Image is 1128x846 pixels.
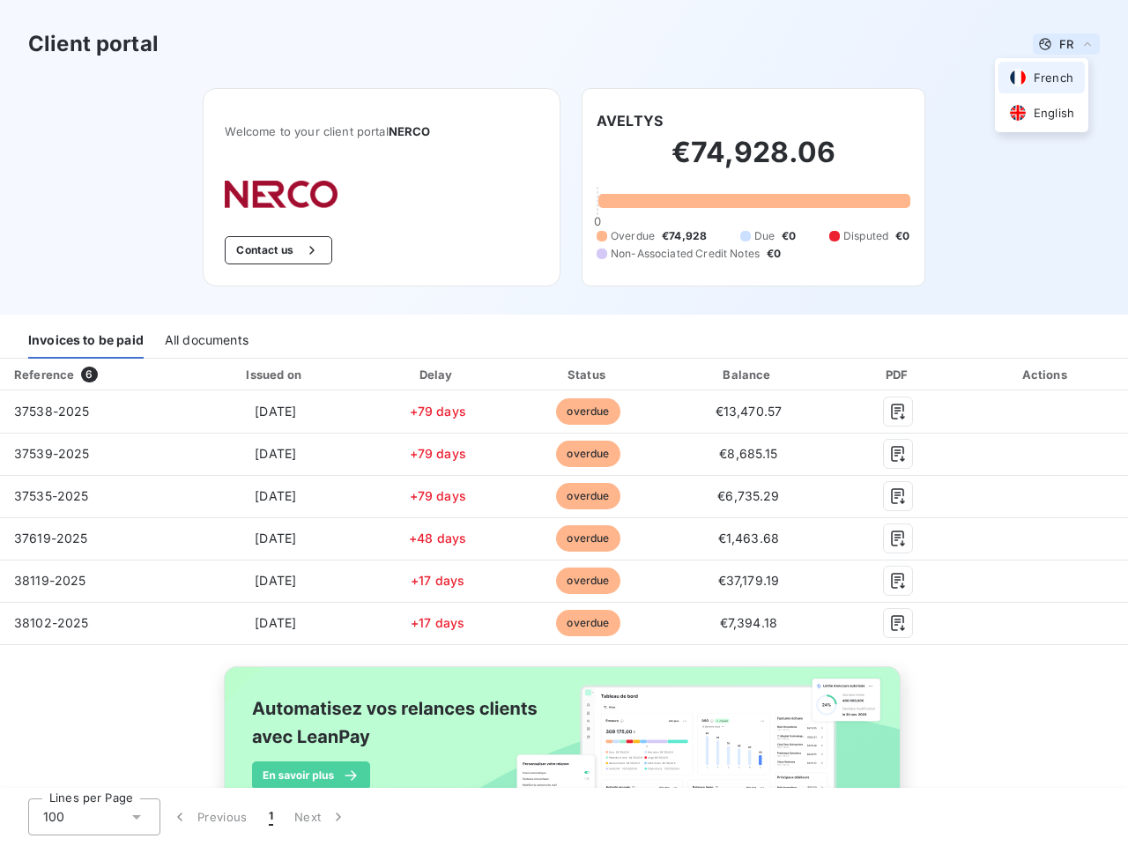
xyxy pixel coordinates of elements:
span: [DATE] [255,404,296,419]
div: Reference [14,367,74,382]
span: [DATE] [255,531,296,545]
span: French [1034,70,1073,86]
div: All documents [165,322,249,359]
span: Welcome to your client portal [225,124,538,138]
span: 100 [43,808,64,826]
div: Invoices to be paid [28,322,144,359]
span: €8,685.15 [719,446,777,461]
span: FR [1059,37,1073,51]
h2: €74,928.06 [597,135,910,188]
div: Balance [669,366,829,383]
span: Non-Associated Credit Notes [611,246,760,262]
span: 37538-2025 [14,404,90,419]
h6: AVELTYS [597,110,663,131]
span: 37619-2025 [14,531,88,545]
span: Overdue [611,228,655,244]
img: Company logo [225,181,338,208]
span: +79 days [410,404,466,419]
span: [DATE] [255,573,296,588]
button: Next [284,798,358,835]
span: €7,394.18 [720,615,777,630]
span: +79 days [410,446,466,461]
div: Actions [968,366,1124,383]
span: overdue [556,441,620,467]
span: 1 [269,808,273,826]
span: +48 days [409,531,466,545]
span: +79 days [410,488,466,503]
span: €74,928 [662,228,707,244]
button: 1 [258,798,284,835]
span: overdue [556,610,620,636]
span: Disputed [843,228,888,244]
span: [DATE] [255,488,296,503]
span: €0 [782,228,796,244]
div: Delay [367,366,508,383]
span: €0 [895,228,909,244]
div: Status [515,366,661,383]
span: overdue [556,483,620,509]
span: €0 [767,246,781,262]
span: English [1034,105,1074,122]
span: [DATE] [255,446,296,461]
div: Issued on [190,366,360,383]
span: €6,735.29 [717,488,779,503]
span: €13,470.57 [716,404,783,419]
span: 38102-2025 [14,615,89,630]
span: NERCO [389,124,431,138]
span: 6 [81,367,97,382]
span: +17 days [411,615,464,630]
span: [DATE] [255,615,296,630]
div: PDF [835,366,961,383]
span: +17 days [411,573,464,588]
span: €1,463.68 [718,531,779,545]
span: 37535-2025 [14,488,89,503]
span: 38119-2025 [14,573,86,588]
button: Previous [160,798,258,835]
h3: Client portal [28,28,159,60]
span: overdue [556,525,620,552]
button: Contact us [225,236,331,264]
span: Due [754,228,775,244]
span: €37,179.19 [718,573,780,588]
span: 0 [594,214,601,228]
span: overdue [556,398,620,425]
span: 37539-2025 [14,446,90,461]
span: overdue [556,568,620,594]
